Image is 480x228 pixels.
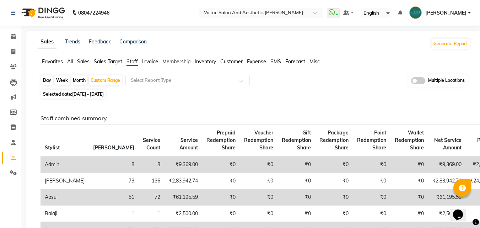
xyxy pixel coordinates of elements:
[41,115,465,122] h6: Staff combined summary
[202,156,240,173] td: ₹0
[139,206,165,222] td: 1
[409,6,422,19] img: Vignesh
[139,189,165,206] td: 72
[41,75,53,85] div: Day
[390,156,428,173] td: ₹0
[277,156,315,173] td: ₹0
[139,156,165,173] td: 8
[244,129,273,151] span: Voucher Redemption Share
[71,75,87,85] div: Month
[319,129,349,151] span: Package Redemption Share
[65,38,80,45] a: Trends
[89,189,139,206] td: 51
[220,58,243,65] span: Customer
[18,3,67,23] img: logo
[428,156,466,173] td: ₹9,369.00
[240,173,277,189] td: ₹0
[67,58,73,65] span: All
[390,189,428,206] td: ₹0
[277,189,315,206] td: ₹0
[315,189,353,206] td: ₹0
[41,156,89,173] td: Admin
[45,144,60,151] span: Stylist
[78,3,109,23] b: 08047224946
[240,189,277,206] td: ₹0
[89,75,122,85] div: Custom Range
[38,36,56,48] a: Sales
[353,156,390,173] td: ₹0
[390,206,428,222] td: ₹0
[432,39,470,49] button: Generate Report
[285,58,305,65] span: Forecast
[202,189,240,206] td: ₹0
[353,189,390,206] td: ₹0
[195,58,216,65] span: Inventory
[240,206,277,222] td: ₹0
[315,173,353,189] td: ₹0
[390,173,428,189] td: ₹0
[395,129,424,151] span: Wallet Redemption Share
[202,206,240,222] td: ₹0
[126,58,138,65] span: Staff
[357,129,386,151] span: Point Redemption Share
[434,137,462,151] span: Net Service Amount
[309,58,320,65] span: Misc
[165,173,202,189] td: ₹2,83,942.74
[77,58,90,65] span: Sales
[41,189,89,206] td: Apsu
[450,200,473,221] iframe: chat widget
[72,91,104,97] span: [DATE] - [DATE]
[315,156,353,173] td: ₹0
[206,129,236,151] span: Prepaid Redemption Share
[93,144,134,151] span: [PERSON_NAME]
[165,189,202,206] td: ₹61,195.59
[119,38,147,45] a: Comparison
[42,58,63,65] span: Favorites
[428,206,466,222] td: ₹2,500.00
[89,156,139,173] td: 8
[270,58,281,65] span: SMS
[179,137,198,151] span: Service Amount
[428,189,466,206] td: ₹61,195.59
[277,206,315,222] td: ₹0
[54,75,70,85] div: Week
[143,137,160,151] span: Service Count
[202,173,240,189] td: ₹0
[41,90,106,99] span: Selected date:
[89,206,139,222] td: 1
[165,206,202,222] td: ₹2,500.00
[240,156,277,173] td: ₹0
[41,173,89,189] td: [PERSON_NAME]
[165,156,202,173] td: ₹9,369.00
[247,58,266,65] span: Expense
[142,58,158,65] span: Invoice
[162,58,190,65] span: Membership
[41,206,89,222] td: Balaji
[353,206,390,222] td: ₹0
[315,206,353,222] td: ₹0
[282,129,311,151] span: Gift Redemption Share
[353,173,390,189] td: ₹0
[89,38,111,45] a: Feedback
[425,9,466,17] span: [PERSON_NAME]
[89,173,139,189] td: 73
[139,173,165,189] td: 136
[277,173,315,189] td: ₹0
[428,77,465,84] span: Multiple Locations
[94,58,122,65] span: Sales Target
[428,173,466,189] td: ₹2,83,942.74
